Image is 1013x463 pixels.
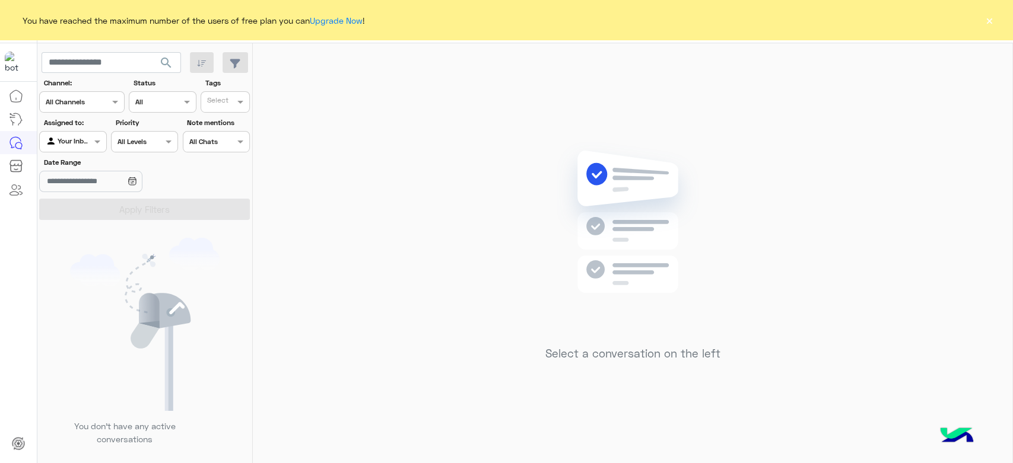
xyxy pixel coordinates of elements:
p: You don’t have any active conversations [65,420,185,445]
h5: Select a conversation on the left [545,347,720,360]
button: × [983,14,995,26]
img: 713415422032625 [5,52,26,73]
div: Select [205,95,228,108]
label: Assigned to: [44,117,105,128]
label: Channel: [44,78,123,88]
label: Date Range [44,157,177,168]
button: search [152,52,181,78]
img: hulul-logo.png [936,416,977,457]
a: Upgrade Now [310,15,363,25]
label: Note mentions [187,117,248,128]
span: You have reached the maximum number of the users of free plan you can ! [23,14,364,27]
img: empty users [70,238,220,411]
span: search [159,56,173,70]
label: Status [134,78,195,88]
button: Apply Filters [39,199,250,220]
label: Priority [116,117,177,128]
label: Tags [205,78,249,88]
img: no messages [547,141,719,338]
